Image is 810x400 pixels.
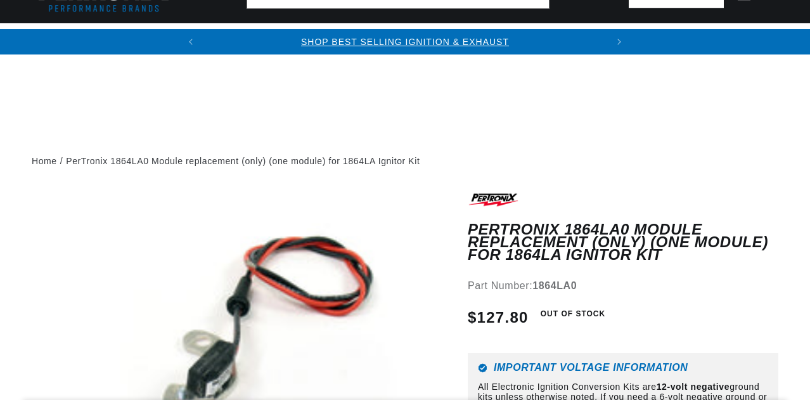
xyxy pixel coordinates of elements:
a: PerTronix 1864LA0 Module replacement (only) (one module) for 1864LA Ignitor Kit [66,154,420,168]
a: Home [32,154,57,168]
summary: Ignition Conversions [32,23,169,53]
button: Translation missing: en.sections.announcements.previous_announcement [178,29,203,55]
summary: Engine Swaps [529,23,624,53]
summary: Headers, Exhausts & Components [309,23,529,53]
a: SHOP BEST SELLING IGNITION & EXHAUST [301,37,509,47]
h6: Important Voltage Information [478,363,768,373]
strong: 12-volt negative [657,382,730,392]
summary: Battery Products [624,23,749,53]
h1: PerTronix 1864LA0 Module replacement (only) (one module) for 1864LA Ignitor Kit [468,223,778,262]
nav: breadcrumbs [32,154,778,168]
span: Out of Stock [534,306,612,322]
div: Part Number: [468,278,778,294]
summary: Coils & Distributors [169,23,309,53]
span: $127.80 [468,306,529,329]
strong: 1864LA0 [532,280,577,291]
div: 1 of 2 [203,35,607,49]
div: Announcement [203,35,607,49]
button: Translation missing: en.sections.announcements.next_announcement [607,29,632,55]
